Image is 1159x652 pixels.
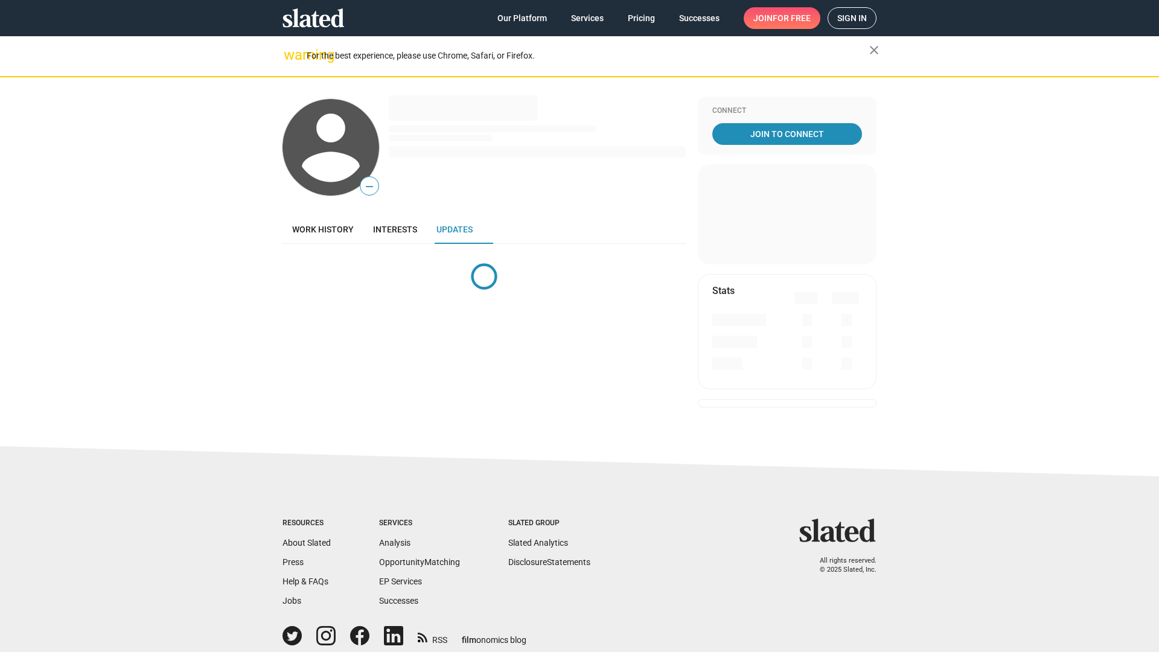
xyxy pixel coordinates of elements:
a: Press [283,557,304,567]
span: — [360,179,378,194]
span: Work history [292,225,354,234]
a: Help & FAQs [283,577,328,586]
span: film [462,635,476,645]
a: EP Services [379,577,422,586]
a: Interests [363,215,427,244]
div: Services [379,519,460,528]
div: Connect [712,106,862,116]
a: Successes [669,7,729,29]
div: Slated Group [508,519,590,528]
a: Joinfor free [744,7,820,29]
span: Our Platform [497,7,547,29]
div: For the best experience, please use Chrome, Safari, or Firefox. [307,48,869,64]
a: OpportunityMatching [379,557,460,567]
a: DisclosureStatements [508,557,590,567]
a: Our Platform [488,7,557,29]
a: Successes [379,596,418,606]
a: Jobs [283,596,301,606]
span: Services [571,7,604,29]
a: filmonomics blog [462,625,526,646]
a: Sign in [828,7,876,29]
mat-icon: close [867,43,881,57]
a: Work history [283,215,363,244]
a: Updates [427,215,482,244]
a: Analysis [379,538,410,548]
span: Pricing [628,7,655,29]
mat-icon: warning [284,48,298,62]
a: About Slated [283,538,331,548]
mat-card-title: Stats [712,284,735,297]
span: Interests [373,225,417,234]
span: Join To Connect [715,123,860,145]
span: Sign in [837,8,867,28]
a: Services [561,7,613,29]
p: All rights reserved. © 2025 Slated, Inc. [807,557,876,574]
span: Updates [436,225,473,234]
a: Slated Analytics [508,538,568,548]
a: Pricing [618,7,665,29]
span: Join [753,7,811,29]
span: Successes [679,7,720,29]
a: Join To Connect [712,123,862,145]
a: RSS [418,627,447,646]
span: for free [773,7,811,29]
div: Resources [283,519,331,528]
